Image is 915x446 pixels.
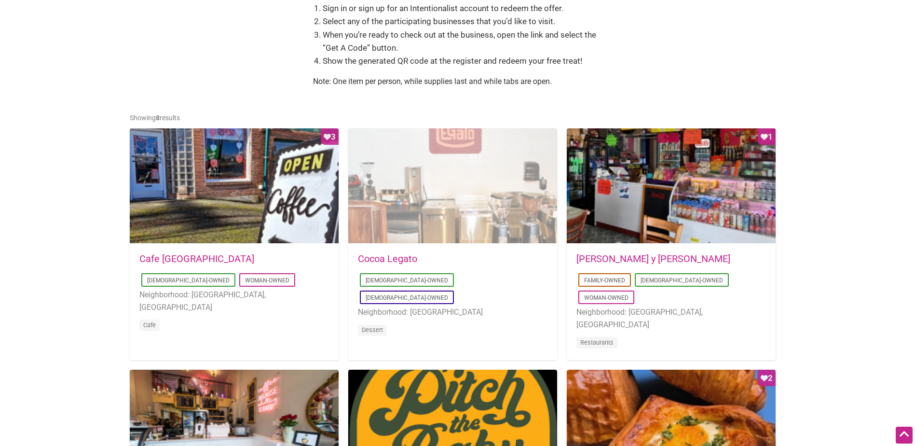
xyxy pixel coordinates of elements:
[641,277,723,284] a: [DEMOGRAPHIC_DATA]-Owned
[358,306,547,319] li: Neighborhood: [GEOGRAPHIC_DATA]
[584,277,625,284] a: Family-Owned
[245,277,289,284] a: Woman-Owned
[143,321,156,329] a: Cafe
[313,75,602,88] p: Note: One item per person, while supplies last and while tabs are open.
[139,253,254,265] a: Cafe [GEOGRAPHIC_DATA]
[362,326,383,334] a: Dessert
[576,306,766,331] li: Neighborhood: [GEOGRAPHIC_DATA], [GEOGRAPHIC_DATA]
[130,114,180,122] span: Showing results
[323,2,602,15] li: Sign in or sign up for an Intentionalist account to redeem the offer.
[576,253,730,265] a: [PERSON_NAME] y [PERSON_NAME]
[584,294,628,301] a: Woman-Owned
[156,114,160,122] b: 8
[366,294,448,301] a: [DEMOGRAPHIC_DATA]-Owned
[323,28,602,55] li: When you’re ready to check out at the business, open the link and select the “Get A Code” button.
[896,427,913,444] div: Scroll Back to Top
[323,15,602,28] li: Select any of the participating businesses that you’d like to visit.
[580,339,614,346] a: Restaurants
[147,277,230,284] a: [DEMOGRAPHIC_DATA]-Owned
[358,253,417,265] a: Cocoa Legato
[366,277,448,284] a: [DEMOGRAPHIC_DATA]-Owned
[323,55,602,68] li: Show the generated QR code at the register and redeem your free treat!
[139,289,329,313] li: Neighborhood: [GEOGRAPHIC_DATA], [GEOGRAPHIC_DATA]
